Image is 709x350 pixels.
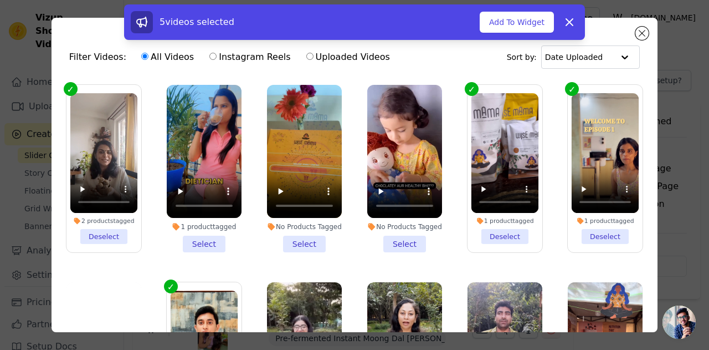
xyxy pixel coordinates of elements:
[367,222,442,231] div: No Products Tagged
[160,17,234,27] span: 5 videos selected
[69,44,396,70] div: Filter Videos:
[480,12,554,33] button: Add To Widget
[209,50,291,64] label: Instagram Reels
[167,222,242,231] div: 1 product tagged
[141,50,194,64] label: All Videos
[572,217,639,225] div: 1 product tagged
[507,45,640,69] div: Sort by:
[471,217,539,225] div: 1 product tagged
[267,222,342,231] div: No Products Tagged
[662,306,696,339] div: Open chat
[306,50,391,64] label: Uploaded Videos
[70,217,138,225] div: 2 products tagged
